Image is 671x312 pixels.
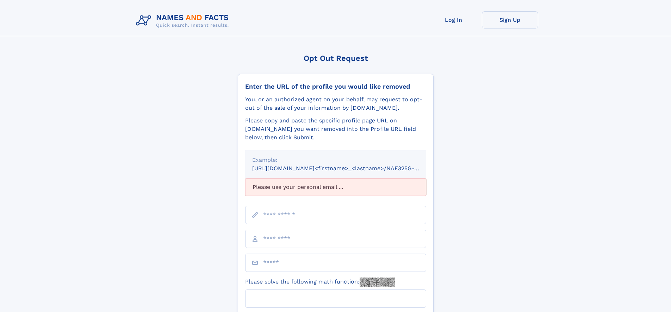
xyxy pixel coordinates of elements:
a: Sign Up [482,11,538,28]
div: You, or an authorized agent on your behalf, may request to opt-out of the sale of your informatio... [245,95,426,112]
div: Please use your personal email ... [245,178,426,196]
small: [URL][DOMAIN_NAME]<firstname>_<lastname>/NAF325G-xxxxxxxx [252,165,440,172]
div: Opt Out Request [238,54,434,63]
div: Example: [252,156,419,164]
a: Log In [425,11,482,28]
div: Enter the URL of the profile you would like removed [245,83,426,90]
label: Please solve the following math function: [245,278,395,287]
img: Logo Names and Facts [133,11,235,30]
div: Please copy and paste the specific profile page URL on [DOMAIN_NAME] you want removed into the Pr... [245,116,426,142]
